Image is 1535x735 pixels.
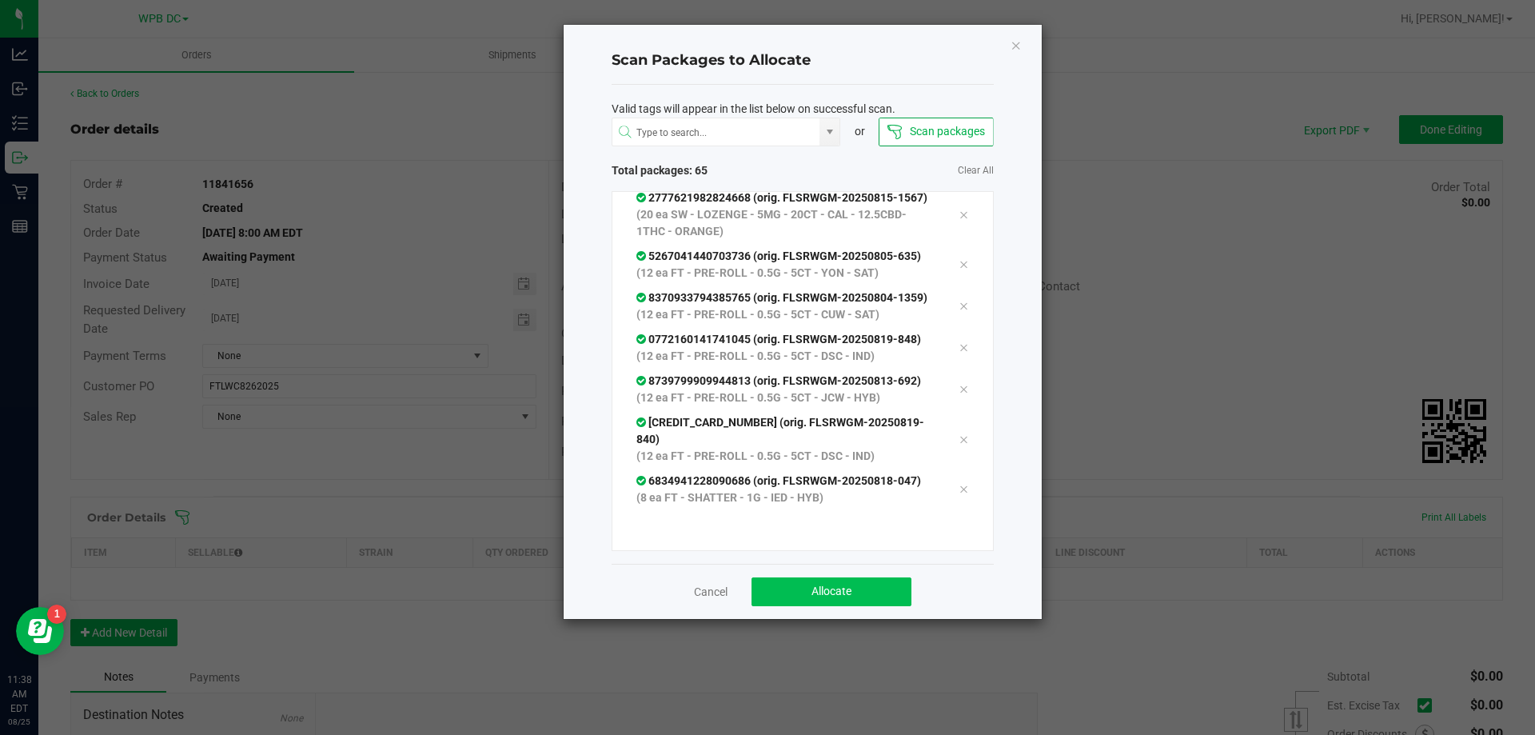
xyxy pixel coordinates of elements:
span: 6834941228090686 (orig. FLSRWGM-20250818-047) [636,474,921,487]
p: (12 ea FT - PRE-ROLL - 0.5G - 5CT - CUW - SAT) [636,306,935,323]
div: Remove tag [947,255,980,274]
p: (12 ea FT - PRE-ROLL - 0.5G - 5CT - JCW - HYB) [636,389,935,406]
div: Remove tag [947,429,980,449]
div: Remove tag [947,380,980,399]
h4: Scan Packages to Allocate [612,50,994,71]
div: Remove tag [947,205,980,224]
span: Total packages: 65 [612,162,803,179]
span: Valid tags will appear in the list below on successful scan. [612,101,895,118]
p: (12 ea FT - PRE-ROLL - 0.5G - 5CT - DSC - IND) [636,448,935,465]
span: 0772160141741045 (orig. FLSRWGM-20250819-848) [636,333,921,346]
span: 8370933794385765 (orig. FLSRWGM-20250804-1359) [636,291,927,304]
p: (12 ea FT - PRE-ROLL - 0.5G - 5CT - DSC - IND) [636,348,935,365]
span: 2777621982824668 (orig. FLSRWGM-20250815-1567) [636,191,927,204]
a: Cancel [694,584,728,600]
button: Allocate [752,577,911,606]
iframe: Resource center [16,607,64,655]
p: (12 ea FT - PRE-ROLL - 0.5G - 5CT - YON - SAT) [636,265,935,282]
span: In Sync [636,333,648,346]
span: Allocate [811,585,851,597]
iframe: Resource center unread badge [47,605,66,624]
div: or [840,123,879,140]
span: In Sync [636,191,648,204]
div: Remove tag [947,297,980,316]
input: NO DATA FOUND [612,118,820,147]
div: Remove tag [947,480,980,499]
span: In Sync [636,474,648,487]
span: 8739799909944813 (orig. FLSRWGM-20250813-692) [636,374,921,387]
span: In Sync [636,250,648,262]
span: In Sync [636,291,648,304]
span: 5267041440703736 (orig. FLSRWGM-20250805-635) [636,250,921,262]
a: Clear All [958,164,994,178]
button: Scan packages [879,118,993,146]
p: (8 ea FT - SHATTER - 1G - IED - HYB) [636,489,935,506]
span: [CREDIT_CARD_NUMBER] (orig. FLSRWGM-20250819-840) [636,416,924,445]
span: In Sync [636,374,648,387]
p: (20 ea SW - LOZENGE - 5MG - 20CT - CAL - 12.5CBD-1THC - ORANGE) [636,206,935,240]
span: In Sync [636,416,648,429]
div: Remove tag [947,338,980,358]
button: Close [1011,35,1022,54]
